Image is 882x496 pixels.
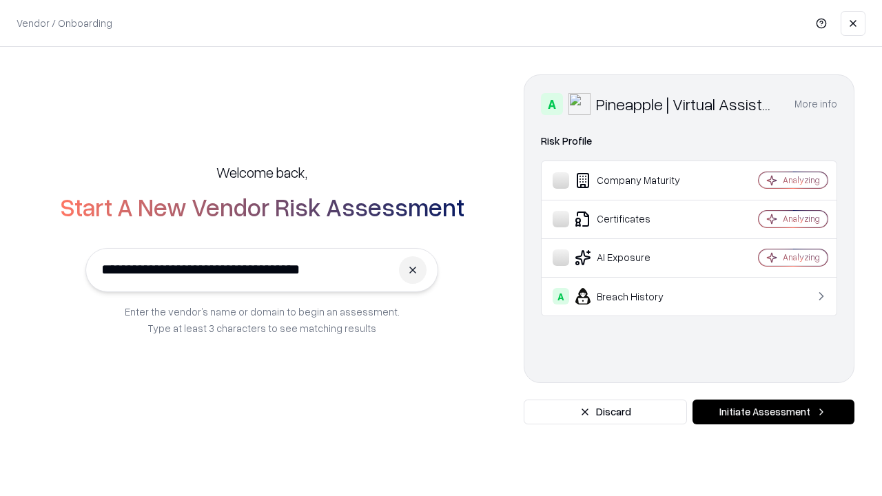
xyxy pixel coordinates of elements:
p: Enter the vendor’s name or domain to begin an assessment. Type at least 3 characters to see match... [125,303,400,336]
div: Certificates [553,211,717,227]
p: Vendor / Onboarding [17,16,112,30]
img: Pineapple | Virtual Assistant Agency [568,93,591,115]
div: AI Exposure [553,249,717,266]
h5: Welcome back, [216,163,307,182]
div: Analyzing [783,213,820,225]
button: More info [794,92,837,116]
div: Breach History [553,288,717,304]
div: A [541,93,563,115]
div: A [553,288,569,304]
div: Analyzing [783,174,820,186]
div: Pineapple | Virtual Assistant Agency [596,93,778,115]
h2: Start A New Vendor Risk Assessment [60,193,464,220]
button: Discard [524,400,687,424]
div: Analyzing [783,251,820,263]
div: Company Maturity [553,172,717,189]
div: Risk Profile [541,133,837,149]
button: Initiate Assessment [693,400,854,424]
